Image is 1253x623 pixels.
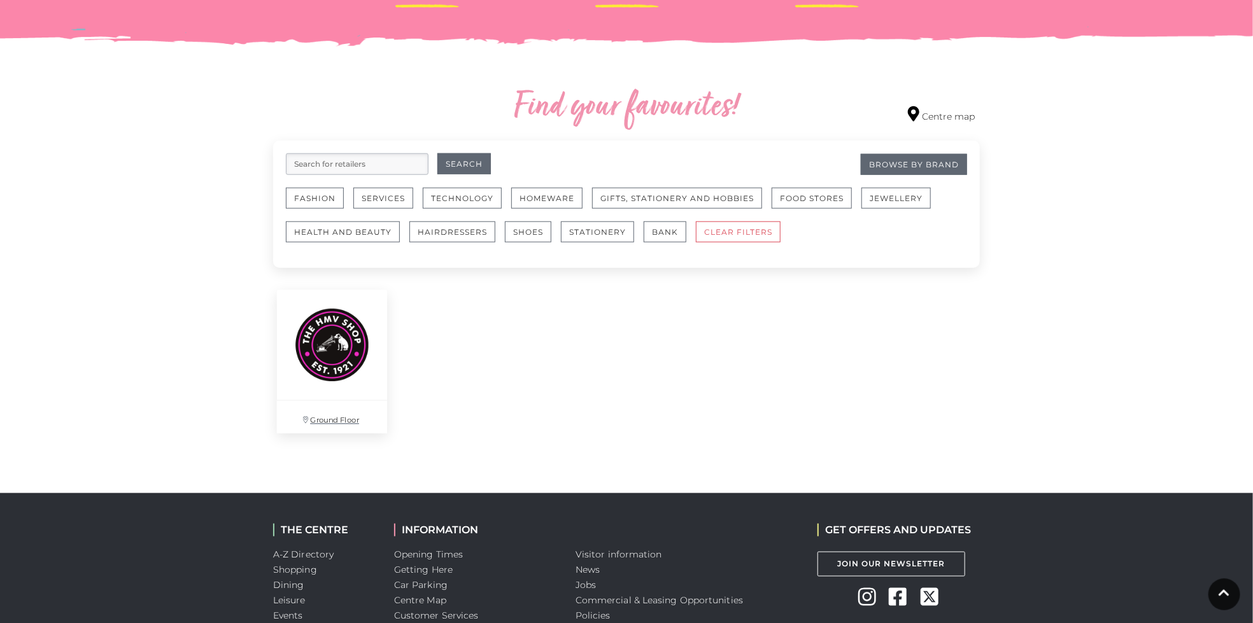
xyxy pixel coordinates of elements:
a: Homeware [511,188,592,221]
a: Shoes [505,221,561,255]
a: News [576,564,600,575]
a: Join Our Newsletter [818,552,965,577]
a: Ground Floor [270,283,393,440]
a: Dining [273,579,304,591]
button: Technology [423,188,502,209]
a: Visitor information [576,549,662,560]
p: Ground Floor [277,401,387,433]
a: Health and Beauty [286,221,409,255]
h2: THE CENTRE [273,524,375,536]
button: Search [437,153,491,174]
button: Hairdressers [409,221,495,242]
a: Events [273,610,303,621]
a: Commercial & Leasing Opportunities [576,594,743,606]
button: CLEAR FILTERS [696,221,781,242]
button: Health and Beauty [286,221,400,242]
button: Gifts, Stationery and Hobbies [592,188,762,209]
button: Stationery [561,221,634,242]
a: Technology [423,188,511,221]
a: Customer Services [394,610,479,621]
a: Gifts, Stationery and Hobbies [592,188,772,221]
a: Getting Here [394,564,453,575]
a: CLEAR FILTERS [696,221,790,255]
a: Services [353,188,423,221]
a: Food Stores [772,188,861,221]
button: Bank [644,221,686,242]
input: Search for retailers [286,153,428,175]
a: Bank [644,221,696,255]
h2: GET OFFERS AND UPDATES [818,524,971,536]
button: Homeware [511,188,583,209]
a: Browse By Brand [861,154,967,175]
button: Food Stores [772,188,852,209]
a: Car Parking [394,579,448,591]
a: Leisure [273,594,306,606]
a: Stationery [561,221,644,255]
a: Centre map [908,106,975,123]
button: Jewellery [861,188,931,209]
a: Jewellery [861,188,940,221]
a: A-Z Directory [273,549,334,560]
h2: Find your favourites! [394,87,859,128]
a: Centre Map [394,594,446,606]
a: Policies [576,610,611,621]
button: Shoes [505,221,551,242]
h2: INFORMATION [394,524,556,536]
a: Shopping [273,564,317,575]
button: Services [353,188,413,209]
a: Hairdressers [409,221,505,255]
a: Fashion [286,188,353,221]
a: Opening Times [394,549,463,560]
button: Fashion [286,188,344,209]
a: Jobs [576,579,596,591]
